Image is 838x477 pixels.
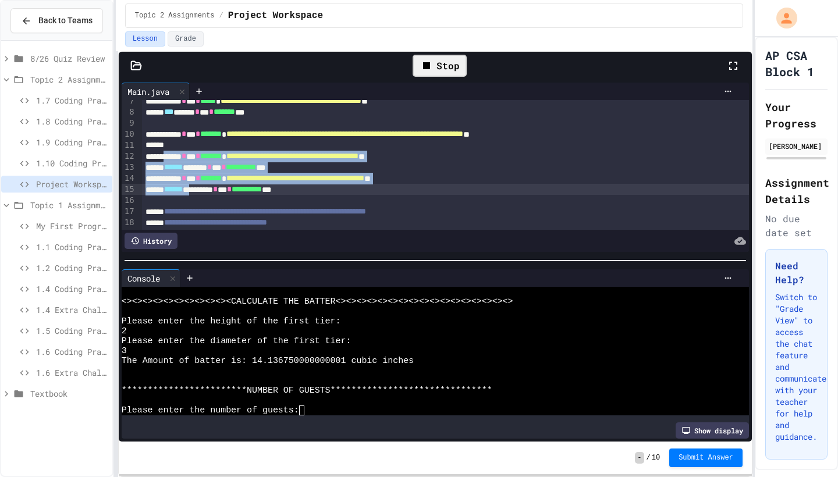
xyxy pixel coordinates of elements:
[122,228,136,239] div: 19
[775,259,818,287] h3: Need Help?
[125,31,165,47] button: Lesson
[10,8,103,33] button: Back to Teams
[669,448,743,467] button: Submit Answer
[36,94,108,106] span: 1.7 Coding Practice
[219,11,223,20] span: /
[122,336,351,346] span: Please enter the diameter of the first tier:
[168,31,204,47] button: Grade
[122,83,190,100] div: Main.java
[122,129,136,140] div: 10
[122,356,414,366] span: The Amount of batter is: 14.136750000000001 cubic inches
[122,86,175,98] div: Main.java
[652,453,660,462] span: 10
[764,5,800,31] div: My Account
[765,99,828,131] h2: Your Progress
[122,195,136,206] div: 16
[122,162,136,173] div: 13
[228,9,323,23] span: Project Workspace
[36,346,108,358] span: 1.6 Coding Practice
[122,269,180,287] div: Console
[36,136,108,148] span: 1.9 Coding Practice
[413,55,467,77] div: Stop
[122,217,136,228] div: 18
[765,212,828,240] div: No due date set
[635,452,644,464] span: -
[122,316,341,326] span: Please enter the height of the first tier:
[122,173,136,184] div: 14
[765,175,828,207] h2: Assignment Details
[676,422,749,439] div: Show display
[30,387,108,400] span: Textbook
[125,233,177,249] div: History
[122,297,513,307] span: <><><><><><><><><><><CALCULATE THE BATTER<><><><><><><><><><><><><><><><><>
[36,220,108,232] span: My First Program
[36,115,108,127] span: 1.8 Coding Practice
[122,206,136,217] div: 17
[36,241,108,253] span: 1.1 Coding Practice
[30,73,108,86] span: Topic 2 Assignments
[122,151,136,162] div: 12
[122,326,127,336] span: 2
[36,178,108,190] span: Project Workspace
[36,366,108,379] span: 1.6 Extra Challenge Problem
[679,453,733,462] span: Submit Answer
[122,106,136,118] div: 8
[122,95,136,106] div: 7
[122,118,136,129] div: 9
[775,291,818,443] p: Switch to "Grade View" to access the chat feature and communicate with your teacher for help and ...
[30,52,108,65] span: 8/26 Quiz Review
[36,157,108,169] span: 1.10 Coding Practice
[36,304,108,316] span: 1.4 Extra Challenge Problem
[122,140,136,151] div: 11
[122,405,299,415] span: Please enter the number of guests:
[135,11,215,20] span: Topic 2 Assignments
[769,141,824,151] div: [PERSON_NAME]
[122,184,136,195] div: 15
[122,346,127,356] span: 3
[647,453,651,462] span: /
[36,283,108,295] span: 1.4 Coding Practice
[36,325,108,337] span: 1.5 Coding Practice
[30,199,108,211] span: Topic 1 Assignments
[38,15,93,27] span: Back to Teams
[765,47,828,80] h1: AP CSA Block 1
[36,262,108,274] span: 1.2 Coding Practice
[122,272,166,284] div: Console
